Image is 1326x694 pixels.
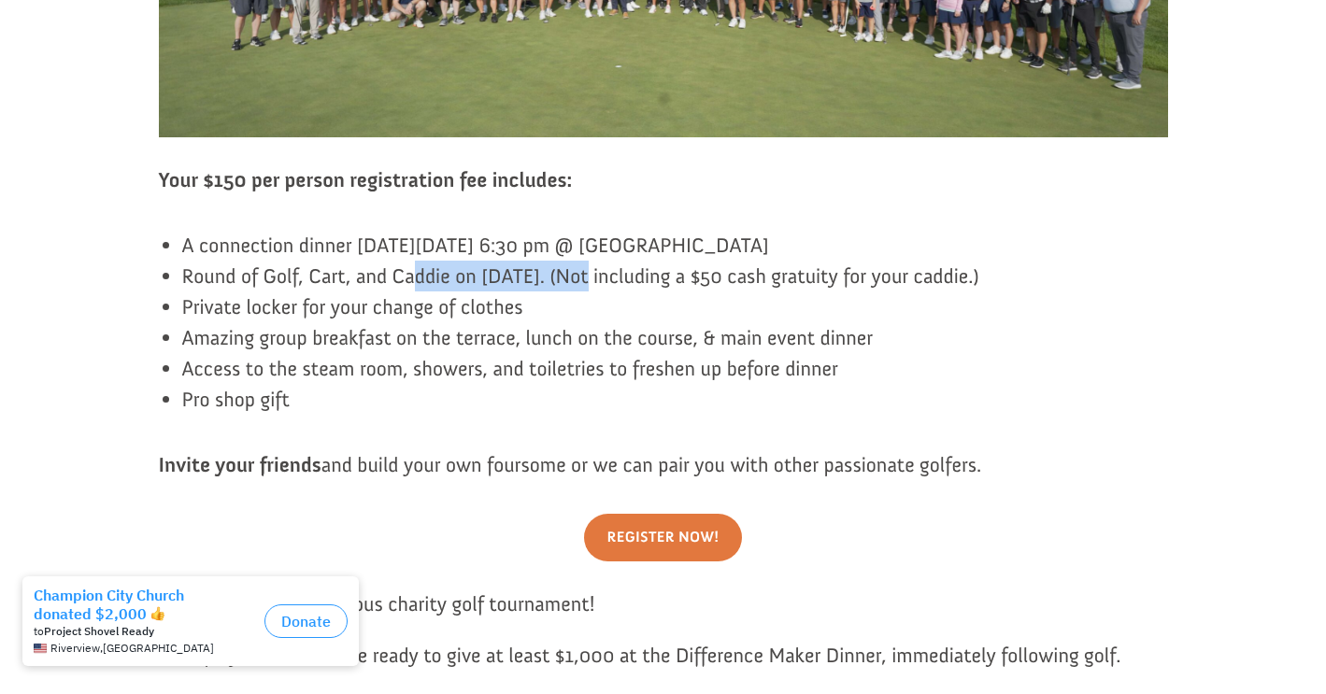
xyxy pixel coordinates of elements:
span: Private locker for your change of clothes [182,294,523,319]
span: A connection dinner [DATE][DATE] 6:30 pm @ [GEOGRAPHIC_DATA] [182,233,769,258]
span: Amazing group breakfast on the terrace, lunch on the course, & main event dinner [182,325,874,350]
span: Each player should come ready to give at least $1,000 at the Difference Maker Dinner, immediately... [159,643,1121,668]
img: US.png [34,75,47,88]
strong: Invite your friends [159,452,321,477]
span: Riverview , [GEOGRAPHIC_DATA] [50,75,214,88]
span: Round of Golf, Cart, and Caddie on [DATE]. (Not including a $50 cash gratuity for your caddie.) [182,263,979,289]
a: Register Now! [584,514,743,561]
span: Access to the steam room, showers, and toiletries to freshen up before dinner [182,356,838,381]
strong: Project Shovel Ready [44,57,154,71]
strong: Your $150 per person registration fee includes: [159,167,573,192]
button: Donate [264,37,348,71]
div: Champion City Church donated $2,000 [34,19,257,56]
span: Pro shop gift [182,387,290,412]
img: emoji thumbsUp [150,39,165,54]
span: and build your own foursome or we can pair you with other passionate golfers. [159,452,982,477]
div: to [34,58,257,71]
